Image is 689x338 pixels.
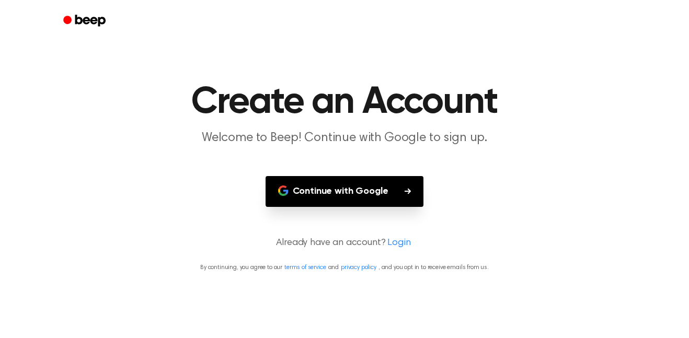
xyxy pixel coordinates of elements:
[284,264,326,271] a: terms of service
[13,236,676,250] p: Already have an account?
[77,84,612,121] h1: Create an Account
[266,176,424,207] button: Continue with Google
[56,11,115,31] a: Beep
[341,264,376,271] a: privacy policy
[144,130,545,147] p: Welcome to Beep! Continue with Google to sign up.
[387,236,410,250] a: Login
[13,263,676,272] p: By continuing, you agree to our and , and you opt in to receive emails from us.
